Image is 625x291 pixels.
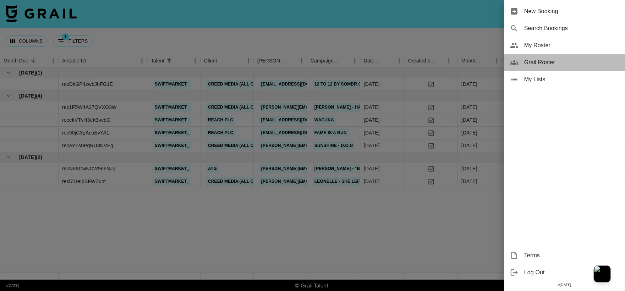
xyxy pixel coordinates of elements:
span: Log Out [524,268,619,277]
span: Search Bookings [524,24,619,33]
div: My Roster [504,37,625,54]
div: Search Bookings [504,20,625,37]
div: Grail Roster [504,54,625,71]
span: Terms [524,251,619,260]
span: My Lists [524,75,619,84]
div: My Lists [504,71,625,88]
div: v [DATE] [504,281,625,289]
span: Grail Roster [524,58,619,67]
span: My Roster [524,41,619,50]
div: Terms [504,247,625,264]
div: Log Out [504,264,625,281]
div: New Booking [504,3,625,20]
span: New Booking [524,7,619,16]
